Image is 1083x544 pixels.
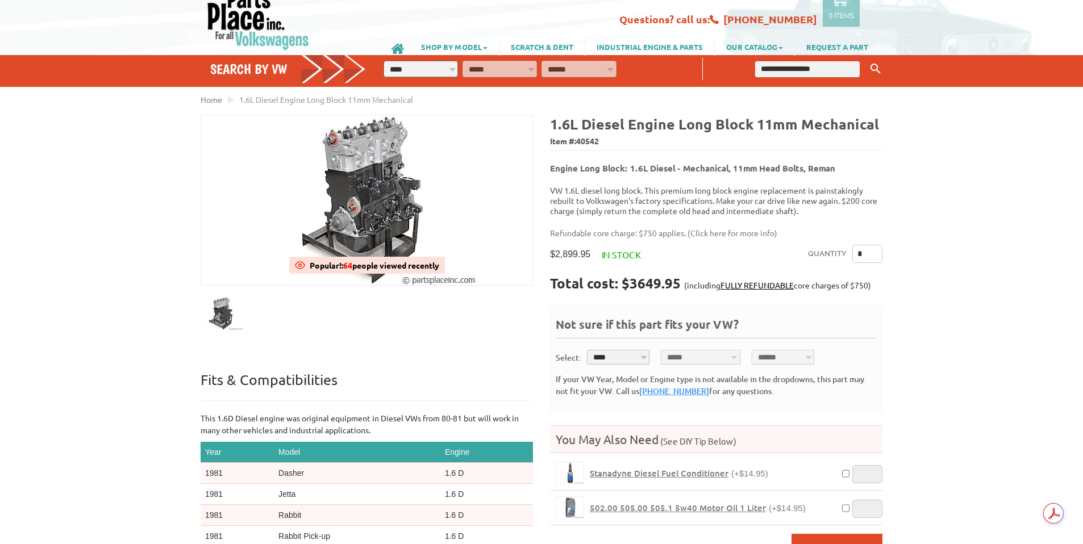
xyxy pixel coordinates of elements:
td: 1981 [201,463,274,484]
td: Dasher [274,463,440,484]
span: $2,899.95 [550,249,590,260]
button: Keyword Search [867,60,884,78]
p: This 1.6D Diesel engine was original equipment in Diesel VWs from 80-81 but will work in many oth... [201,412,533,436]
span: 502.00 505.00 505.1 5w40 Motor Oil 1 Liter [590,502,766,513]
span: In stock [602,249,641,260]
b: Engine Long Block: 1.6L Diesel - Mechanical, 11mm Head Bolts, Reman [550,162,835,174]
td: 1981 [201,505,274,526]
h4: Search by VW [210,61,366,77]
a: SCRATCH & DENT [499,37,585,56]
td: 1.6 D [440,505,533,526]
span: (+$14.95) [731,468,768,478]
h4: You May Also Need [550,432,882,447]
a: REQUEST A PART [795,37,880,56]
a: Home [201,94,222,104]
a: 502.00 505.00 505.1 5w40 Motor Oil 1 Liter [556,496,584,518]
span: 40542 [576,136,599,146]
p: Refundable core charge: $750 applies. ( ) [550,227,874,239]
img: 1.6L Diesel Engine Long Block 11mm Mechanical [258,115,476,285]
strong: Total cost: $3649.95 [550,274,681,292]
th: Year [201,442,274,463]
span: (See DIY Tip Below) [659,436,736,446]
p: Fits & Compatibilities [201,371,533,401]
img: 1.6L Diesel Engine Long Block 11mm Mechanical [201,292,243,334]
img: Stanadyne Diesel Fuel Conditioner [556,462,584,483]
span: (+$14.95) [769,503,806,513]
a: OUR CATALOG [715,37,794,56]
td: 1.6 D [440,463,533,484]
div: If your VW Year, Model or Engine type is not available in the dropdowns, this part may not fit yo... [556,373,877,397]
th: Model [274,442,440,463]
td: 1.6 D [440,484,533,505]
a: 502.00 505.00 505.1 5w40 Motor Oil 1 Liter(+$14.95) [590,503,806,513]
div: Popular!: people viewed recently [310,257,439,274]
a: SHOP BY MODEL [410,37,499,56]
b: 1.6L Diesel Engine Long Block 11mm Mechanical [550,115,879,133]
td: 1981 [201,484,274,505]
a: [PHONE_NUMBER] [639,386,709,396]
th: Engine [440,442,533,463]
span: (including core charges of $750) [684,280,871,290]
a: Click here for more info [690,228,774,238]
span: Stanadyne Diesel Fuel Conditioner [590,467,728,479]
label: Quantity [808,245,847,263]
span: 64 [343,260,352,270]
img: View [295,260,305,270]
div: Select: [556,351,581,363]
div: Not sure if this part fits your VW? [556,316,877,338]
a: Stanadyne Diesel Fuel Conditioner(+$14.95) [590,468,768,479]
span: 1.6L Diesel Engine Long Block 11mm Mechanical [239,94,413,104]
td: Rabbit [274,505,440,526]
a: FULLY REFUNDABLE [720,280,794,290]
img: 502.00 505.00 505.1 5w40 Motor Oil 1 Liter [556,497,584,518]
span: Item #: [550,133,882,150]
a: INDUSTRIAL ENGINE & PARTS [585,37,714,56]
p: 0 items [828,10,854,20]
p: VW 1.6L diesel long block. This premium long block engine replacement is painstakingly rebuilt to... [550,185,882,216]
td: Jetta [274,484,440,505]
